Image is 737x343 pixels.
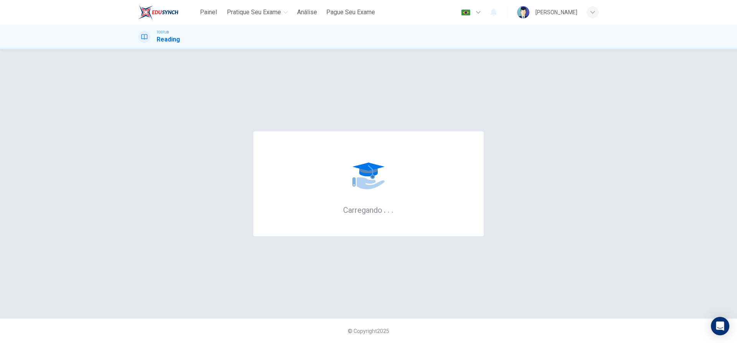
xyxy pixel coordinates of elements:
button: Pratique seu exame [224,5,291,19]
img: EduSynch logo [138,5,178,20]
span: Painel [200,8,217,17]
h6: . [383,203,386,215]
img: Profile picture [517,6,529,18]
button: Painel [196,5,221,19]
h6: Carregando [343,205,394,215]
div: Open Intercom Messenger [711,317,729,335]
span: © Copyright 2025 [348,328,389,334]
div: [PERSON_NAME] [535,8,577,17]
h6: . [387,203,390,215]
h6: . [391,203,394,215]
h1: Reading [157,35,180,44]
span: TOEFL® [157,30,169,35]
span: Pague Seu Exame [326,8,375,17]
span: Pratique seu exame [227,8,281,17]
button: Pague Seu Exame [323,5,378,19]
button: Análise [294,5,320,19]
a: EduSynch logo [138,5,196,20]
span: Análise [297,8,317,17]
img: pt [461,10,471,15]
